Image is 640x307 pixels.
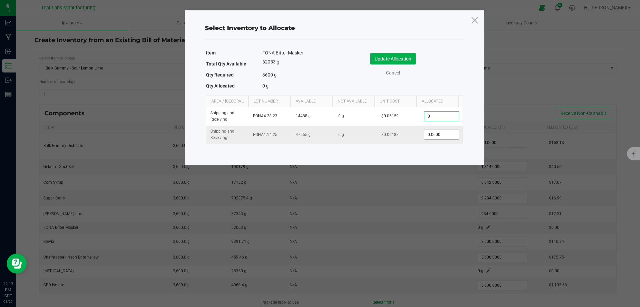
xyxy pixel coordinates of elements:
[338,132,344,137] span: 0 g
[296,114,311,118] span: 14488 g
[296,132,311,137] span: 47565 g
[205,24,295,32] span: Select Inventory to Allocate
[210,111,234,122] span: Shipping and Receiving
[262,59,279,64] span: 62053 g
[206,81,235,91] label: Qty Allocated
[210,129,234,140] span: Shipping and Receiving
[262,72,277,78] span: 3600 g
[370,53,416,64] button: Update Allocation
[380,69,406,76] a: Cancel
[206,70,234,80] label: Qty Required
[338,114,344,118] span: 0 g
[381,114,399,118] span: $0.06159
[262,49,303,56] span: FONA Bitter Masker
[206,48,216,57] label: Item
[249,126,292,144] td: FONA1.14.25
[206,96,248,107] th: Area / [GEOGRAPHIC_DATA]
[248,96,290,107] th: Lot Number
[262,83,269,89] span: 0 g
[7,254,27,274] iframe: Resource center
[374,96,416,107] th: Unit Cost
[416,96,458,107] th: Allocated
[381,132,399,137] span: $0.06188
[206,59,246,68] label: Total Qty Available
[249,107,292,126] td: FONA4.28.23
[290,96,332,107] th: Available
[332,96,374,107] th: Not Available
